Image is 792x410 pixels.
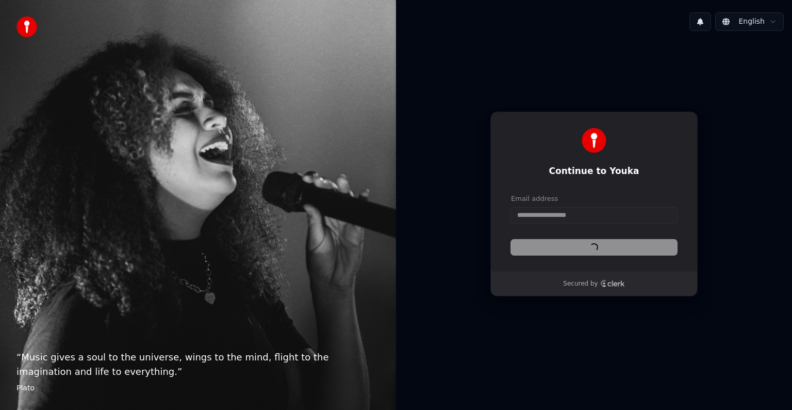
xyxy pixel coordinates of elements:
[16,350,379,379] p: “ Music gives a soul to the universe, wings to the mind, flight to the imagination and life to ev...
[600,280,625,287] a: Clerk logo
[582,128,606,153] img: Youka
[563,280,598,288] p: Secured by
[16,383,379,393] footer: Plato
[511,165,677,178] h1: Continue to Youka
[16,17,37,37] img: youka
